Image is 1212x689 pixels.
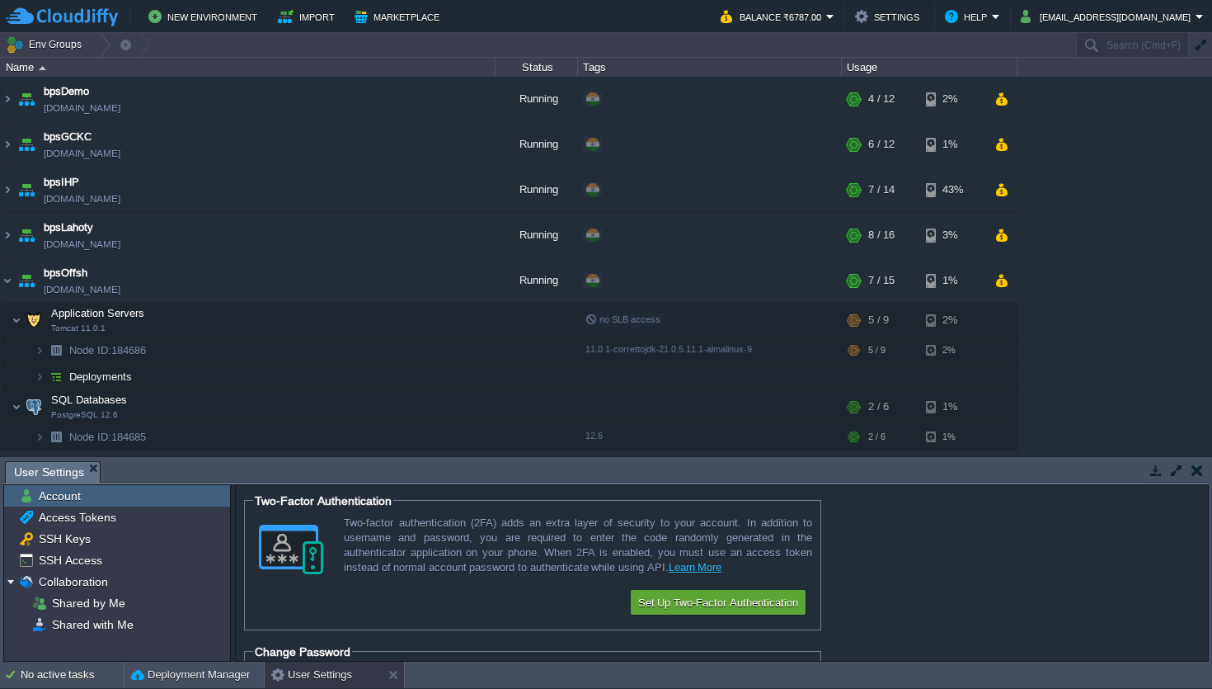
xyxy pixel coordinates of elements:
img: AMDAwAAAACH5BAEAAAAALAAAAAABAAEAAAICRAEAOw== [22,390,45,423]
img: AMDAwAAAACH5BAEAAAAALAAAAAABAAEAAAICRAEAOw== [39,66,46,70]
a: Access Tokens [35,510,119,525]
img: AMDAwAAAACH5BAEAAAAALAAAAAABAAEAAAICRAEAOw== [45,364,68,389]
div: 1% [926,122,979,167]
div: 43% [926,168,979,212]
button: Deployment Manager [131,667,250,683]
a: bpsIHP [44,174,79,191]
button: Marketplace [355,7,444,26]
button: [EMAIL_ADDRESS][DOMAIN_NAME] [1021,7,1196,26]
a: Account [35,488,83,503]
div: 2% [926,337,979,363]
a: Shared with Me [49,617,136,632]
img: AMDAwAAAACH5BAEAAAAALAAAAAABAAEAAAICRAEAOw== [15,258,38,303]
img: CloudJiffy [6,7,118,27]
img: AMDAwAAAACH5BAEAAAAALAAAAAABAAEAAAICRAEAOw== [45,424,68,450]
img: AMDAwAAAACH5BAEAAAAALAAAAAABAAEAAAICRAEAOw== [1,213,14,257]
img: AMDAwAAAACH5BAEAAAAALAAAAAABAAEAAAICRAEAOw== [12,390,21,423]
a: SSH Keys [35,531,93,546]
button: User Settings [271,667,352,683]
div: 3% [926,213,979,257]
span: Node ID: [69,344,111,356]
a: Deployments [68,370,134,384]
a: [DOMAIN_NAME] [44,236,120,252]
a: Shared by Me [49,596,128,611]
img: AMDAwAAAACH5BAEAAAAALAAAAAABAAEAAAICRAEAOw== [15,168,38,212]
a: [DOMAIN_NAME] [44,145,120,162]
span: no SLB access [585,314,660,324]
span: 184686 [68,343,148,357]
div: Running [496,77,578,121]
button: Balance ₹6787.00 [721,7,826,26]
a: [DOMAIN_NAME] [44,191,120,207]
div: Running [496,258,578,303]
div: 2% [926,304,979,337]
div: Status [496,58,577,77]
span: SQL Databases [49,393,129,407]
div: 2% [926,77,979,121]
div: No active tasks [21,662,124,688]
a: bpsLahoty [44,219,93,236]
a: [DOMAIN_NAME] [44,281,120,298]
div: Tags [579,58,841,77]
a: bpsGCKC [44,129,92,145]
span: Change Password [255,645,350,658]
a: Node ID:184685 [68,430,148,444]
div: 4 / 12 [868,77,895,121]
img: AMDAwAAAACH5BAEAAAAALAAAAAABAAEAAAICRAEAOw== [1,122,14,167]
img: AMDAwAAAACH5BAEAAAAALAAAAAABAAEAAAICRAEAOw== [15,122,38,167]
div: Running [496,451,578,495]
div: Running [496,122,578,167]
img: AMDAwAAAACH5BAEAAAAALAAAAAABAAEAAAICRAEAOw== [22,304,45,337]
button: New Environment [148,7,262,26]
span: Two-Factor Authentication [255,494,392,507]
div: Name [2,58,495,77]
div: 1% [926,390,979,423]
a: Node ID:184686 [68,343,148,357]
button: Set Up Two-Factor Authentication [633,592,803,612]
img: AMDAwAAAACH5BAEAAAAALAAAAAABAAEAAAICRAEAOw== [1,258,14,303]
img: AMDAwAAAACH5BAEAAAAALAAAAAABAAEAAAICRAEAOw== [35,364,45,389]
a: bpsOffsh [44,265,87,281]
button: Env Groups [6,33,87,56]
div: 1% [926,424,979,450]
img: AMDAwAAAACH5BAEAAAAALAAAAAABAAEAAAICRAEAOw== [15,213,38,257]
img: AMDAwAAAACH5BAEAAAAALAAAAAABAAEAAAICRAEAOw== [15,451,38,495]
a: Application ServersTomcat 11.0.1 [49,307,147,319]
span: bpsDemo [44,83,89,100]
a: SSH Access [35,553,105,568]
div: 8 / 16 [868,213,895,257]
img: AMDAwAAAACH5BAEAAAAALAAAAAABAAEAAAICRAEAOw== [35,337,45,363]
span: Node ID: [69,431,111,443]
div: 5 / 9 [868,304,889,337]
div: 2 / 6 [868,390,889,423]
span: Application Servers [49,306,147,320]
div: 6 / 12 [868,122,895,167]
span: User Settings [14,462,84,483]
div: Usage [843,58,1017,77]
a: Learn More [669,561,722,573]
img: AMDAwAAAACH5BAEAAAAALAAAAAABAAEAAAICRAEAOw== [1,168,14,212]
button: Settings [855,7,924,26]
div: Running [496,213,578,257]
div: Running [496,168,578,212]
span: Tomcat 11.0.1 [51,323,106,333]
button: Import [278,7,340,26]
div: 1% [926,258,979,303]
button: Help [945,7,992,26]
span: 12.6 [585,431,603,441]
a: Collaboration [35,574,110,589]
iframe: chat widget [1143,623,1196,672]
div: Two-factor authentication (2FA) adds an extra layer of security to your account. In addition to u... [344,516,812,575]
span: 11.0.1-correttojdk-21.0.5.11.1-almalinux-9 [585,344,752,354]
img: AMDAwAAAACH5BAEAAAAALAAAAAABAAEAAAICRAEAOw== [1,451,14,495]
